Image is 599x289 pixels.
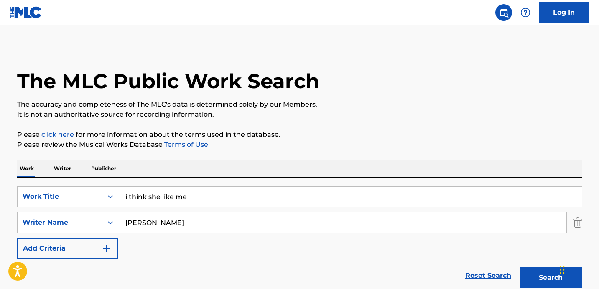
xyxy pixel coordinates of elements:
p: The accuracy and completeness of The MLC's data is determined solely by our Members. [17,100,582,110]
p: Please for more information about the terms used in the database. [17,130,582,140]
button: Search [520,267,582,288]
iframe: Chat Widget [557,249,599,289]
a: click here [41,130,74,138]
img: Delete Criterion [573,212,582,233]
a: Reset Search [461,266,515,285]
p: Please review the Musical Works Database [17,140,582,150]
div: Help [517,4,534,21]
p: Work [17,160,36,177]
a: Log In [539,2,589,23]
h1: The MLC Public Work Search [17,69,319,94]
button: Add Criteria [17,238,118,259]
div: Work Title [23,192,98,202]
img: help [520,8,530,18]
div: Writer Name [23,217,98,228]
a: Terms of Use [163,141,208,148]
p: Writer [51,160,74,177]
div: Drag [560,257,565,282]
img: 9d2ae6d4665cec9f34b9.svg [102,243,112,253]
a: Public Search [495,4,512,21]
p: Publisher [89,160,119,177]
img: MLC Logo [10,6,42,18]
img: search [499,8,509,18]
p: It is not an authoritative source for recording information. [17,110,582,120]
